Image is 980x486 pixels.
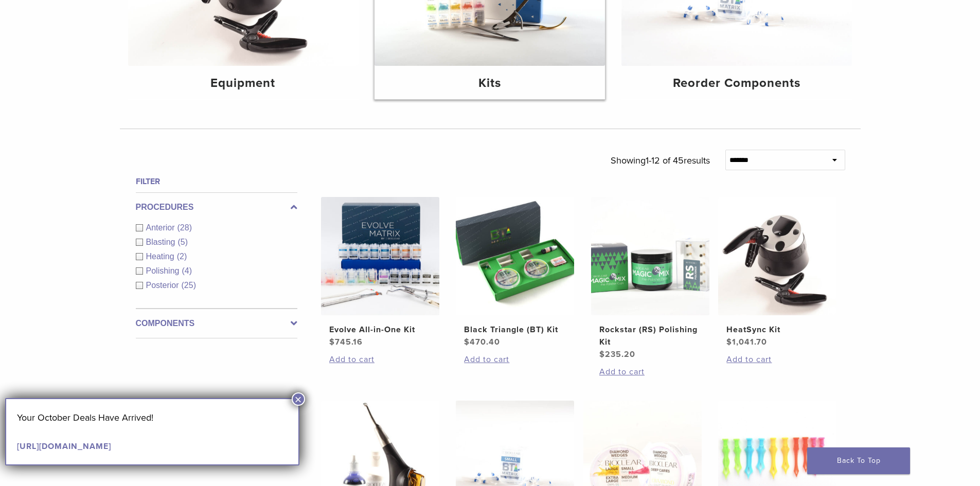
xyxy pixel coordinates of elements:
[718,197,838,348] a: HeatSync KitHeatSync Kit $1,041.70
[136,317,297,330] label: Components
[177,252,187,261] span: (2)
[464,323,566,336] h2: Black Triangle (BT) Kit
[599,349,605,359] span: $
[591,197,710,361] a: Rockstar (RS) Polishing KitRockstar (RS) Polishing Kit $235.20
[182,281,196,290] span: (25)
[611,150,710,171] p: Showing results
[599,366,701,378] a: Add to cart: “Rockstar (RS) Polishing Kit”
[146,223,177,232] span: Anterior
[383,74,597,93] h4: Kits
[292,392,305,406] button: Close
[136,175,297,188] h4: Filter
[136,74,350,93] h4: Equipment
[464,353,566,366] a: Add to cart: “Black Triangle (BT) Kit”
[630,74,844,93] h4: Reorder Components
[591,197,709,315] img: Rockstar (RS) Polishing Kit
[726,337,732,347] span: $
[177,223,192,232] span: (28)
[320,197,440,348] a: Evolve All-in-One KitEvolve All-in-One Kit $745.16
[599,323,701,348] h2: Rockstar (RS) Polishing Kit
[17,410,288,425] p: Your October Deals Have Arrived!
[329,323,431,336] h2: Evolve All-in-One Kit
[726,337,767,347] bdi: 1,041.70
[464,337,470,347] span: $
[146,252,177,261] span: Heating
[146,266,182,275] span: Polishing
[726,323,828,336] h2: HeatSync Kit
[329,337,335,347] span: $
[136,201,297,213] label: Procedures
[329,337,363,347] bdi: 745.16
[456,197,574,315] img: Black Triangle (BT) Kit
[646,155,684,166] span: 1-12 of 45
[464,337,500,347] bdi: 470.40
[146,238,178,246] span: Blasting
[321,197,439,315] img: Evolve All-in-One Kit
[182,266,192,275] span: (4)
[17,441,111,452] a: [URL][DOMAIN_NAME]
[455,197,575,348] a: Black Triangle (BT) KitBlack Triangle (BT) Kit $470.40
[726,353,828,366] a: Add to cart: “HeatSync Kit”
[599,349,635,359] bdi: 235.20
[146,281,182,290] span: Posterior
[329,353,431,366] a: Add to cart: “Evolve All-in-One Kit”
[718,197,836,315] img: HeatSync Kit
[807,447,910,474] a: Back To Top
[177,238,188,246] span: (5)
